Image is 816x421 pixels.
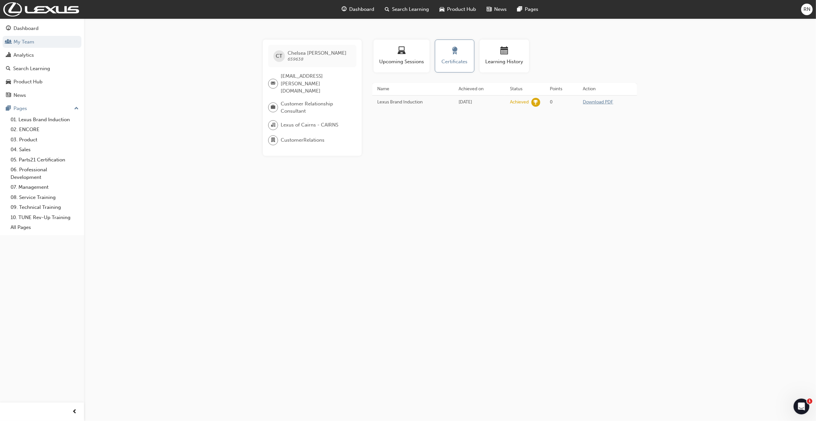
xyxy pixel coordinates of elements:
[8,145,81,155] a: 04. Sales
[3,102,81,115] button: Pages
[807,399,812,404] span: 1
[379,58,425,66] span: Upcoming Sessions
[14,51,34,59] div: Analytics
[8,165,81,182] a: 06. Professional Development
[6,79,11,85] span: car-icon
[8,192,81,203] a: 08. Service Training
[6,93,11,98] span: news-icon
[3,76,81,88] a: Product Hub
[281,100,351,115] span: Customer Relationship Consultant
[385,5,390,14] span: search-icon
[803,6,810,13] span: RN
[447,6,476,13] span: Product Hub
[372,95,454,109] td: Lexus Brand Induction
[6,26,11,32] span: guage-icon
[271,121,275,129] span: organisation-icon
[398,47,406,56] span: laptop-icon
[440,5,445,14] span: car-icon
[487,5,492,14] span: news-icon
[482,3,512,16] a: news-iconNews
[6,106,11,112] span: pages-icon
[3,49,81,61] a: Analytics
[271,136,275,145] span: department-icon
[392,6,429,13] span: Search Learning
[485,58,524,66] span: Learning History
[14,92,26,99] div: News
[8,115,81,125] a: 01. Lexus Brand Induction
[8,182,81,192] a: 07. Management
[531,98,540,107] span: learningRecordVerb_ACHIEVE-icon
[3,21,81,102] button: DashboardMy TeamAnalyticsSearch LearningProduct HubNews
[350,6,375,13] span: Dashboard
[74,104,79,113] span: up-icon
[510,99,529,105] div: Achieved
[3,2,79,16] img: Trak
[288,56,303,62] span: 659638
[3,63,81,75] a: Search Learning
[8,135,81,145] a: 03. Product
[583,99,613,105] a: Download PDF
[271,103,275,112] span: briefcase-icon
[480,40,529,72] button: Learning History
[13,65,50,72] div: Search Learning
[380,3,435,16] a: search-iconSearch Learning
[8,202,81,212] a: 09. Technical Training
[14,105,27,112] div: Pages
[72,408,77,416] span: prev-icon
[288,50,347,56] span: Chelsea [PERSON_NAME]
[281,121,338,129] span: Lexus of Cairns - CAIRNS
[512,3,544,16] a: pages-iconPages
[435,3,482,16] a: car-iconProduct Hub
[550,99,553,105] span: 0
[459,99,472,105] span: Wed Jul 02 2025 12:18:26 GMT+1000 (Australian Eastern Standard Time)
[505,83,545,95] th: Status
[281,136,324,144] span: CustomerRelations
[8,212,81,223] a: 10. TUNE Rev-Up Training
[454,83,505,95] th: Achieved on
[3,22,81,35] a: Dashboard
[451,47,459,56] span: award-icon
[281,72,351,95] span: [EMAIL_ADDRESS][PERSON_NAME][DOMAIN_NAME]
[6,39,11,45] span: people-icon
[3,89,81,101] a: News
[545,83,578,95] th: Points
[14,78,42,86] div: Product Hub
[8,155,81,165] a: 05. Parts21 Certification
[372,83,454,95] th: Name
[14,25,39,32] div: Dashboard
[342,5,347,14] span: guage-icon
[794,399,809,414] iframe: Intercom live chat
[494,6,507,13] span: News
[440,58,469,66] span: Certificates
[271,79,275,88] span: email-icon
[801,4,813,15] button: RN
[337,3,380,16] a: guage-iconDashboard
[8,125,81,135] a: 02. ENCORE
[6,66,11,72] span: search-icon
[374,40,430,72] button: Upcoming Sessions
[3,36,81,48] a: My Team
[276,52,283,60] span: CT
[578,83,637,95] th: Action
[6,52,11,58] span: chart-icon
[525,6,539,13] span: Pages
[518,5,522,14] span: pages-icon
[435,40,474,72] button: Certificates
[8,222,81,233] a: All Pages
[500,47,508,56] span: calendar-icon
